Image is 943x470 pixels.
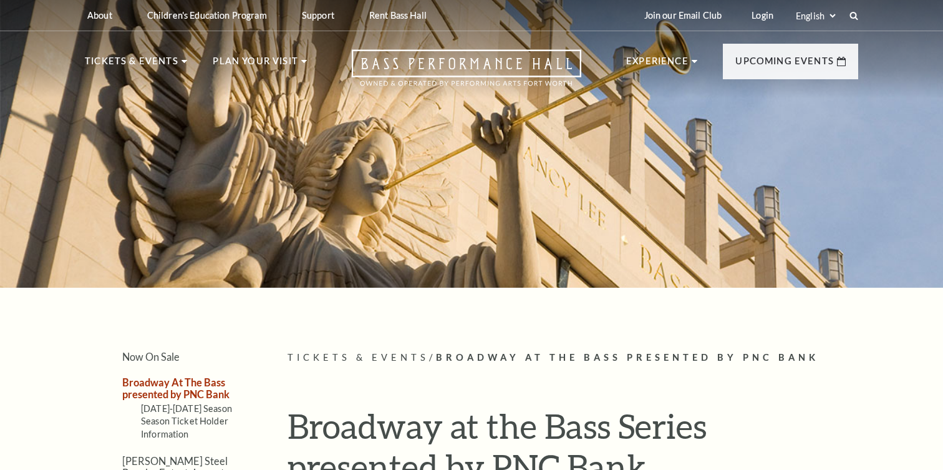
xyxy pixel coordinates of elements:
p: Children's Education Program [147,10,267,21]
select: Select: [793,10,838,22]
p: About [87,10,112,21]
a: [DATE]-[DATE] Season [141,403,232,414]
a: Broadway At The Bass presented by PNC Bank [122,376,230,400]
span: Broadway At The Bass presented by PNC Bank [436,352,819,363]
span: Tickets & Events [288,352,429,363]
a: Now On Sale [122,351,180,363]
p: Tickets & Events [85,54,178,76]
p: Experience [626,54,689,76]
p: Plan Your Visit [213,54,298,76]
p: Support [302,10,334,21]
p: / [288,350,858,366]
a: Season Ticket Holder Information [141,416,228,439]
p: Upcoming Events [735,54,834,76]
p: Rent Bass Hall [369,10,427,21]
